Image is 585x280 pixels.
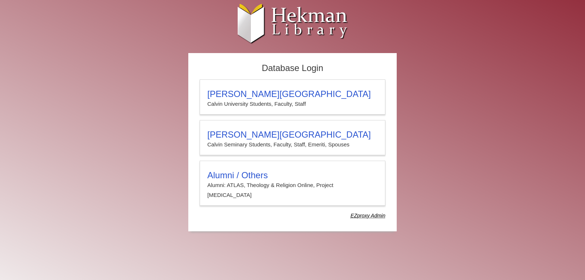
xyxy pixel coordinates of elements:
[207,170,378,200] summary: Alumni / OthersAlumni: ATLAS, Theology & Religion Online, Project [MEDICAL_DATA]
[200,120,385,155] a: [PERSON_NAME][GEOGRAPHIC_DATA]Calvin Seminary Students, Faculty, Staff, Emeriti, Spouses
[207,99,378,109] p: Calvin University Students, Faculty, Staff
[207,130,378,140] h3: [PERSON_NAME][GEOGRAPHIC_DATA]
[207,170,378,180] h3: Alumni / Others
[200,79,385,115] a: [PERSON_NAME][GEOGRAPHIC_DATA]Calvin University Students, Faculty, Staff
[207,180,378,200] p: Alumni: ATLAS, Theology & Religion Online, Project [MEDICAL_DATA]
[196,61,389,76] h2: Database Login
[207,140,378,149] p: Calvin Seminary Students, Faculty, Staff, Emeriti, Spouses
[207,89,378,99] h3: [PERSON_NAME][GEOGRAPHIC_DATA]
[351,213,385,219] dfn: Use Alumni login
